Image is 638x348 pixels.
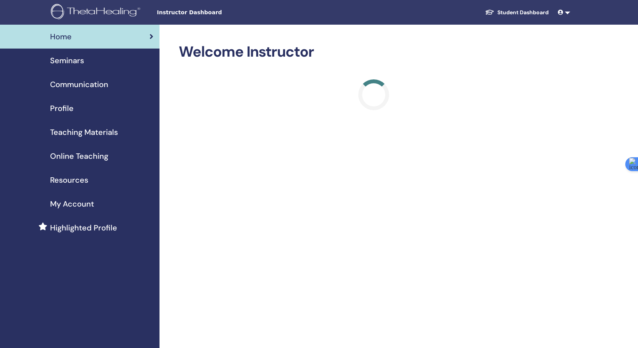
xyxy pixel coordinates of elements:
img: graduation-cap-white.svg [485,9,494,15]
span: My Account [50,198,94,210]
img: logo.png [51,4,143,21]
span: Instructor Dashboard [157,8,272,17]
span: Profile [50,103,74,114]
span: Home [50,31,72,42]
span: Highlighted Profile [50,222,117,234]
span: Resources [50,174,88,186]
span: Communication [50,79,108,90]
h2: Welcome Instructor [179,43,569,61]
span: Seminars [50,55,84,66]
span: Online Teaching [50,150,108,162]
a: Student Dashboard [479,5,555,20]
span: Teaching Materials [50,126,118,138]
